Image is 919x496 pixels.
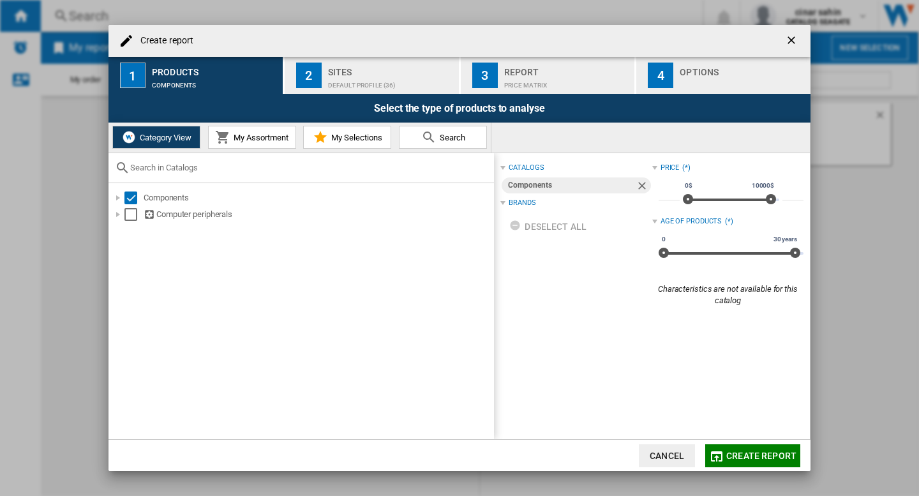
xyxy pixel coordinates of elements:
div: catalogs [509,163,544,173]
button: 2 Sites Default profile (36) [285,57,460,94]
div: Options [680,62,805,75]
div: Age of products [661,216,722,227]
span: Search [437,133,465,142]
button: 3 Report Price Matrix [461,57,636,94]
ng-md-icon: getI18NText('BUTTONS.CLOSE_DIALOG') [785,34,800,49]
md-checkbox: Select [124,208,144,221]
md-checkbox: Select [124,192,144,204]
button: My Selections [303,126,391,149]
span: My Assortment [230,133,288,142]
div: 1 [120,63,146,88]
button: Cancel [639,444,695,467]
div: Components [144,192,492,204]
div: Price [661,163,680,173]
ng-md-icon: Remove [636,179,651,195]
div: Products [152,62,278,75]
div: Brands [509,198,535,208]
div: Select the type of products to analyse [108,94,811,123]
span: 10000$ [750,181,776,191]
span: My Selections [328,133,382,142]
span: Create report [726,451,796,461]
button: 4 Options [636,57,811,94]
div: Components [508,177,635,193]
div: 4 [648,63,673,88]
div: Deselect all [509,215,587,238]
span: 30 years [772,234,799,244]
h4: Create report [134,34,193,47]
div: Default profile (36) [328,75,454,89]
div: Price Matrix [504,75,630,89]
span: 0 [660,234,668,244]
img: wiser-icon-white.png [121,130,137,145]
button: Category View [112,126,200,149]
div: Characteristics are not available for this catalog [652,283,803,306]
button: getI18NText('BUTTONS.CLOSE_DIALOG') [780,28,805,54]
span: Category View [137,133,191,142]
div: Computer peripherals [144,208,492,221]
button: Deselect all [505,215,590,238]
div: Sites [328,62,454,75]
div: 2 [296,63,322,88]
input: Search in Catalogs [130,163,488,172]
button: My Assortment [208,126,296,149]
button: 1 Products Components [108,57,284,94]
div: Components [152,75,278,89]
button: Search [399,126,487,149]
span: 0$ [683,181,694,191]
button: Create report [705,444,800,467]
div: Report [504,62,630,75]
div: 3 [472,63,498,88]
